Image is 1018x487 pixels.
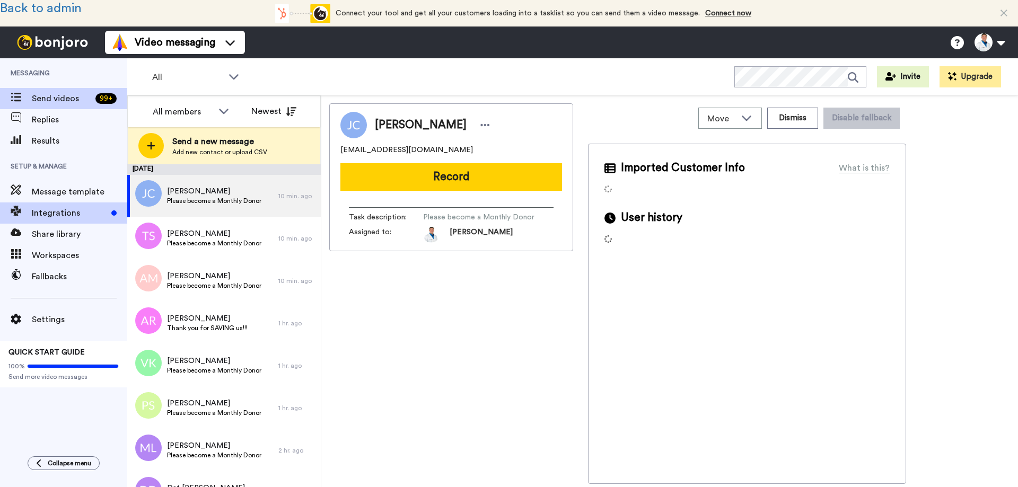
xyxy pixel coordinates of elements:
[135,180,162,207] img: jc.png
[167,366,261,375] span: Please become a Monthly Donor
[32,228,127,241] span: Share library
[423,227,439,243] img: 667893c3-7ce1-4316-962d-8975be32b806-1602196774.jpg
[135,392,162,419] img: ps.png
[167,356,261,366] span: [PERSON_NAME]
[135,307,162,334] img: ar.png
[153,105,213,118] div: All members
[167,398,261,409] span: [PERSON_NAME]
[839,162,890,174] div: What is this?
[167,451,261,459] span: Please become a Monthly Donor
[32,313,127,326] span: Settings
[705,10,751,17] a: Connect now
[167,271,261,281] span: [PERSON_NAME]
[375,117,467,133] span: [PERSON_NAME]
[135,35,215,50] span: Video messaging
[152,71,223,84] span: All
[278,234,315,243] div: 10 min. ago
[32,185,127,198] span: Message template
[243,101,304,122] button: Newest
[111,34,128,51] img: vm-color.svg
[8,362,25,370] span: 100%
[167,228,261,239] span: [PERSON_NAME]
[340,145,473,155] span: [EMAIL_ADDRESS][DOMAIN_NAME]
[167,186,261,197] span: [PERSON_NAME]
[172,135,267,148] span: Send a new message
[272,4,330,23] div: animation
[336,10,700,17] span: Connect your tool and get all your customers loading into a tasklist so you can send them a video...
[172,148,267,156] span: Add new contact or upload CSV
[13,35,92,50] img: bj-logo-header-white.svg
[32,92,91,105] span: Send videos
[450,227,513,243] span: [PERSON_NAME]
[278,361,315,370] div: 1 hr. ago
[278,319,315,327] div: 1 hr. ago
[278,277,315,285] div: 10 min. ago
[167,281,261,290] span: Please become a Monthly Donor
[167,324,248,332] span: Thank you for SAVING us!!!
[28,456,100,470] button: Collapse menu
[621,210,682,226] span: User history
[32,207,107,219] span: Integrations
[8,373,119,381] span: Send more video messages
[127,164,321,175] div: [DATE]
[278,446,315,455] div: 2 hr. ago
[48,459,91,467] span: Collapse menu
[621,160,745,176] span: Imported Customer Info
[135,223,162,249] img: ts.png
[167,440,261,451] span: [PERSON_NAME]
[340,163,562,191] button: Record
[877,66,929,87] button: Invite
[167,239,261,247] span: Please become a Monthly Donor
[278,404,315,412] div: 1 hr. ago
[167,313,248,324] span: [PERSON_NAME]
[278,192,315,200] div: 10 min. ago
[767,108,818,129] button: Dismiss
[349,227,423,243] span: Assigned to:
[823,108,900,129] button: Disable fallback
[707,112,736,125] span: Move
[167,197,261,205] span: Please become a Monthly Donor
[95,93,117,104] div: 99 +
[423,212,534,223] span: Please become a Monthly Donor
[135,265,162,291] img: am.png
[349,212,423,223] span: Task description :
[135,350,162,376] img: vk.png
[32,113,127,126] span: Replies
[940,66,1001,87] button: Upgrade
[32,249,127,262] span: Workspaces
[167,409,261,417] span: Please become a Monthly Donor
[32,270,127,283] span: Fallbacks
[32,135,127,147] span: Results
[8,349,85,356] span: QUICK START GUIDE
[135,435,162,461] img: ml.png
[340,112,367,138] img: Image of Jonathan Contreras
